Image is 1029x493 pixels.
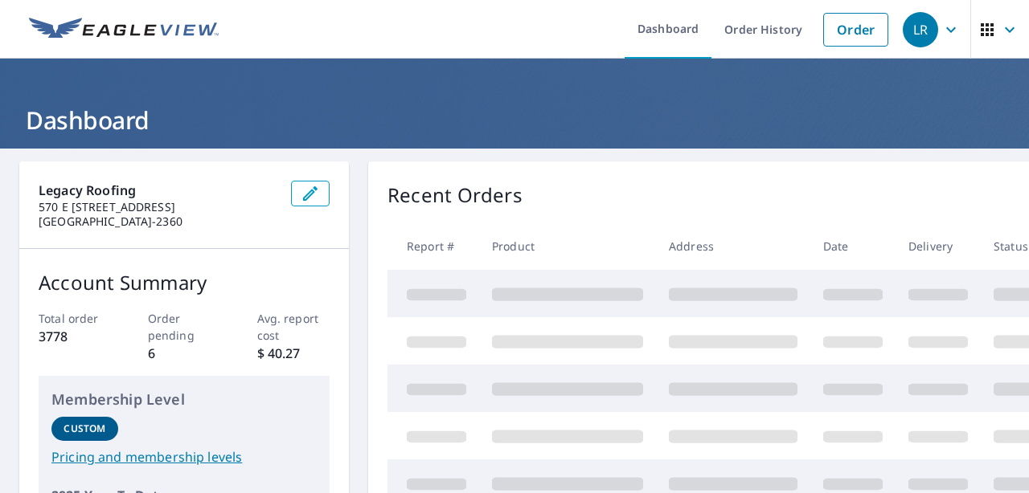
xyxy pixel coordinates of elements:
p: $ 40.27 [257,344,330,363]
img: EV Logo [29,18,219,42]
p: Membership Level [51,389,317,410]
th: Date [810,222,896,270]
th: Report # [387,222,479,270]
p: Legacy Roofing [39,181,278,200]
p: Order pending [148,310,221,344]
div: LR [903,12,938,47]
p: Avg. report cost [257,310,330,344]
p: 570 E [STREET_ADDRESS] [39,200,278,214]
th: Product [479,222,656,270]
p: Custom [64,422,105,436]
a: Pricing and membership levels [51,447,317,467]
p: [GEOGRAPHIC_DATA]-2360 [39,214,278,229]
p: Account Summary [39,268,330,297]
p: Total order [39,310,112,327]
p: Recent Orders [387,181,523,210]
p: 3778 [39,327,112,346]
th: Address [656,222,810,270]
a: Order [823,13,888,47]
th: Delivery [896,222,981,270]
p: 6 [148,344,221,363]
h1: Dashboard [19,104,1010,136]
